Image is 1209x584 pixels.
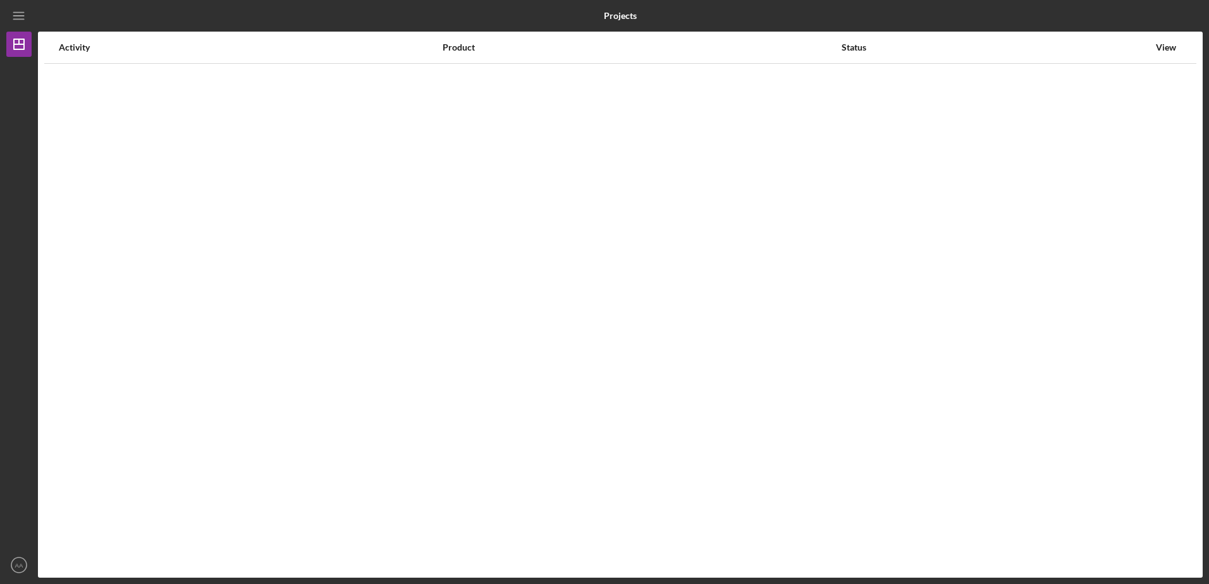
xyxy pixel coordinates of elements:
[443,42,840,52] div: Product
[15,562,23,569] text: AA
[6,552,32,578] button: AA
[842,42,1149,52] div: Status
[1150,42,1182,52] div: View
[604,11,637,21] b: Projects
[59,42,441,52] div: Activity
